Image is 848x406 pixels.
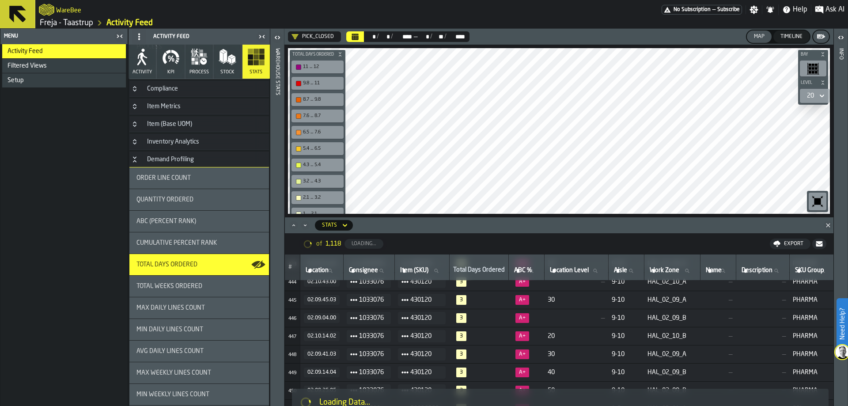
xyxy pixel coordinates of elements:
span: — [712,7,715,13]
div: DropdownMenuValue-20 [803,91,826,101]
span: KPI [167,69,174,75]
span: Setup [8,77,24,84]
span: HAL_02_10_B [647,333,697,340]
div: Title [136,304,262,311]
span: HAL_02_09_A [647,296,697,304]
div: DropdownMenuValue-rEtLmew5B1VtHsfFNHPJa [291,33,334,40]
button: button- [813,30,829,43]
span: label [795,267,824,274]
span: 20 [548,333,605,340]
div: stat-Max Daily Lines Count [129,297,269,319]
div: Select date range [346,31,469,42]
span: Subscribe [717,7,740,13]
div: Title [136,283,262,290]
header: Info [834,29,848,406]
span: 3 [456,277,466,287]
span: 9-10 [612,278,640,285]
div: Menu [2,33,114,39]
span: 3 [456,331,466,341]
button: button-02.09.45.03 [304,295,340,305]
span: 9-10 [612,296,640,304]
span: 444 [288,280,296,285]
li: menu Activity Feed [2,44,126,59]
div: 9.8 ... 11 [293,79,342,88]
div: 7.6 ... 8.7 [293,111,342,121]
span: 430120 [410,313,439,323]
div: stat-Max Weekly Lines Count [129,362,269,383]
li: menu Filtered Views [2,59,126,73]
span: 0% [515,295,529,305]
button: button- [798,50,828,59]
span: 0% [515,349,529,359]
div: stat-Order Line Count [129,167,269,189]
span: HAL_02_10_A [647,278,697,285]
span: 430120 [410,367,439,378]
div: DropdownMenuValue-20 [807,92,814,99]
span: 1,118 [326,240,341,247]
div: / [377,33,379,40]
span: 1033076 [359,349,384,360]
div: Export [780,241,807,247]
span: Help [793,4,807,15]
span: — [548,315,605,322]
button: button- [290,50,345,59]
input: label [740,265,786,277]
div: 02.09.14.04 [307,369,336,376]
input: label [612,265,640,277]
input: label [704,265,732,277]
button: Close [823,221,833,230]
span: — [704,315,732,322]
span: 3 [456,313,466,323]
span: — [739,369,786,376]
input: label [548,265,605,277]
span: 430120 [410,331,439,341]
div: Title [136,348,262,355]
div: ButtonLoadMore-Loading...-Prev-First-Last [295,237,390,251]
span: 1033076 [359,331,384,341]
nav: Breadcrumb [39,18,442,28]
span: label [514,267,532,274]
div: Title [136,326,262,333]
header: Warehouse Stats [270,29,284,406]
div: Title [136,239,262,247]
span: HAL_02_09_B [647,369,697,376]
div: stat-Quantity Ordered [129,189,269,210]
div: stat-Total Days Ordered [129,254,269,275]
span: Order Line Count [136,175,191,182]
span: 30 [548,296,605,304]
div: button-toolbar-undefined [290,173,345,190]
div: 4.3 ... 5.4 [303,162,341,168]
a: link-to-/wh/i/36c4991f-68ef-4ca7-ab45-a2252c911eea/feed/1c3b701f-6b04-4760-b41b-8b45b7e376fe [106,18,153,28]
div: Title [136,391,262,398]
span: # [288,264,292,270]
span: label [614,267,627,274]
h3: title-section-Inventory Analytics [129,134,269,150]
span: PHARMA [793,315,832,322]
span: HAL_02_09_B [647,315,697,322]
div: Title [136,261,262,268]
div: stat-ABC (Percent Rank) [129,211,269,232]
button: Button-Compliance-closed [129,85,140,92]
span: 1033076 [359,367,384,378]
span: — [548,278,605,285]
div: 5.4 ... 6.5 [293,144,342,153]
input: label [793,265,832,277]
div: Title [136,369,262,376]
div: Select date range [393,33,413,40]
span: label [349,267,378,274]
div: DropdownMenuValue-rEtLmew5B1VtHsfFNHPJa [288,31,341,42]
div: 5.4 ... 6.5 [303,146,341,152]
span: ABC (Percent Rank) [136,218,196,225]
div: button-toolbar-undefined [290,140,345,157]
span: — [739,351,786,358]
div: Info [838,46,844,404]
div: 8.7 ... 9.8 [303,97,341,102]
span: 449 [288,371,296,376]
span: Total Weeks Ordered [136,283,202,290]
span: — [704,278,732,285]
button: Button-Demand Profiling-open [129,156,140,163]
div: 11 ... 12 [303,64,341,70]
